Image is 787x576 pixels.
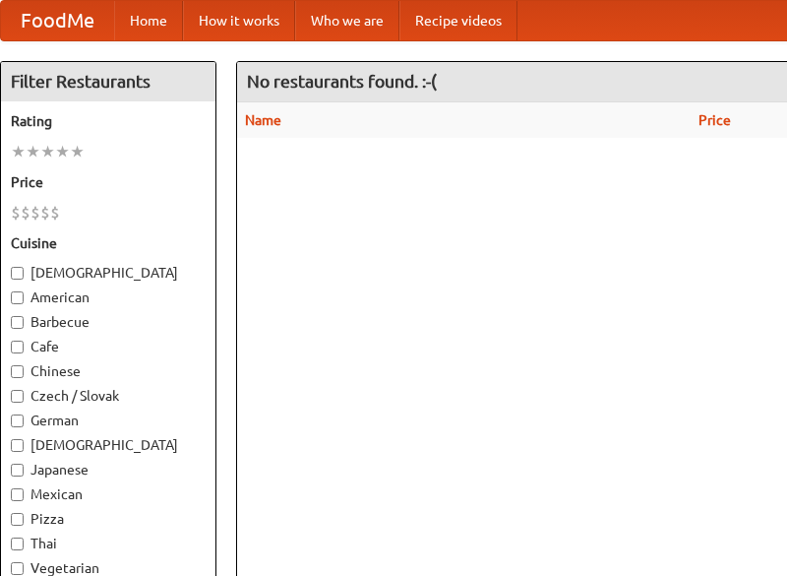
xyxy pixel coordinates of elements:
a: Home [114,1,183,40]
input: Mexican [11,488,24,501]
label: Mexican [11,484,206,504]
input: Cafe [11,341,24,353]
a: Who we are [295,1,399,40]
a: Name [245,112,281,128]
a: Price [698,112,731,128]
a: Recipe videos [399,1,517,40]
h5: Cuisine [11,233,206,253]
label: Barbecue [11,312,206,332]
input: Japanese [11,464,24,477]
label: Czech / Slovak [11,386,206,406]
input: Chinese [11,365,24,378]
input: German [11,415,24,427]
label: [DEMOGRAPHIC_DATA] [11,435,206,455]
input: Thai [11,538,24,550]
li: $ [50,202,60,224]
input: Vegetarian [11,562,24,575]
input: [DEMOGRAPHIC_DATA] [11,267,24,280]
li: ★ [55,141,70,162]
label: [DEMOGRAPHIC_DATA] [11,263,206,283]
label: Japanese [11,460,206,480]
input: [DEMOGRAPHIC_DATA] [11,439,24,452]
li: ★ [11,141,26,162]
label: American [11,288,206,307]
input: Czech / Slovak [11,390,24,403]
label: Pizza [11,509,206,529]
h4: Filter Restaurants [1,62,215,101]
label: Thai [11,534,206,553]
input: Barbecue [11,316,24,329]
li: $ [21,202,30,224]
li: ★ [70,141,85,162]
ng-pluralize: No restaurants found. :-( [247,72,437,91]
li: $ [30,202,40,224]
li: ★ [40,141,55,162]
label: Cafe [11,337,206,356]
a: How it works [183,1,295,40]
input: American [11,291,24,304]
h5: Rating [11,111,206,131]
h5: Price [11,172,206,192]
input: Pizza [11,513,24,526]
li: $ [40,202,50,224]
li: ★ [26,141,40,162]
li: $ [11,202,21,224]
label: Chinese [11,361,206,381]
a: FoodMe [1,1,114,40]
label: German [11,411,206,430]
